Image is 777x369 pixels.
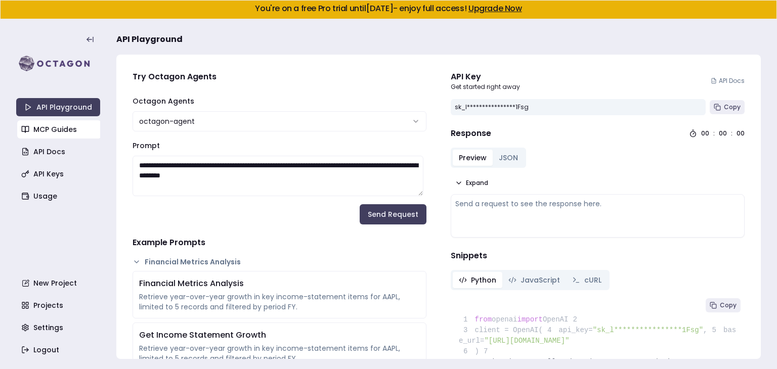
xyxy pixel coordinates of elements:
a: Projects [17,296,101,314]
span: 4 [543,325,559,336]
span: JavaScript [521,275,560,285]
h4: Try Octagon Agents [133,71,426,83]
button: JSON [493,150,524,166]
span: API Playground [116,33,183,45]
label: Octagon Agents [133,96,194,106]
span: cURL [584,275,601,285]
a: API Docs [17,143,101,161]
div: Financial Metrics Analysis [139,278,420,290]
div: Get Income Statement Growth [139,329,420,341]
span: 6 [459,346,475,357]
a: Usage [17,187,101,205]
span: 2 [568,314,584,325]
button: Expand [451,176,492,190]
h4: Example Prompts [133,237,426,249]
button: Copy [706,298,741,312]
span: 8 [459,357,475,367]
button: Financial Metrics Analysis [133,257,426,267]
span: # Make the API call using the responses endpoint [475,358,679,366]
label: Prompt [133,141,160,151]
span: ) [459,347,479,355]
div: : [713,129,715,137]
span: api_key= [558,326,592,334]
div: Retrieve year-over-year growth in key income-statement items for AAPL, limited to 5 records and f... [139,292,420,312]
span: Python [471,275,496,285]
p: Get started right away [451,83,520,91]
div: 00 [737,129,745,137]
a: New Project [17,274,101,292]
h4: Response [451,127,491,140]
h5: You're on a free Pro trial until [DATE] - enjoy full access! [9,5,768,13]
div: Send a request to see the response here. [455,199,740,209]
button: Preview [453,150,493,166]
a: Logout [17,341,101,359]
span: openai [492,315,517,324]
div: API Key [451,71,520,83]
div: 00 [719,129,727,137]
span: import [517,315,543,324]
button: Copy [710,100,745,114]
a: API Playground [16,98,100,116]
span: client = OpenAI( [459,326,543,334]
a: API Keys [17,165,101,183]
span: 5 [707,325,723,336]
span: Copy [724,103,741,111]
div: : [731,129,732,137]
div: 00 [701,129,709,137]
span: 7 [479,346,495,357]
span: 3 [459,325,475,336]
span: Expand [466,179,488,187]
div: Retrieve year-over-year growth in key income-statement items for AAPL, limited to 5 records and f... [139,343,420,363]
img: logo-rect-yK7x_WSZ.svg [16,54,100,74]
span: "[URL][DOMAIN_NAME]" [484,337,569,345]
span: 1 [459,314,475,325]
span: from [475,315,492,324]
button: Send Request [360,204,426,224]
span: , [703,326,707,334]
span: Copy [720,301,737,309]
h4: Snippets [451,250,745,262]
a: Upgrade Now [468,3,522,14]
span: OpenAI [543,315,568,324]
a: Settings [17,318,101,337]
a: MCP Guides [17,120,101,139]
a: API Docs [711,77,745,85]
